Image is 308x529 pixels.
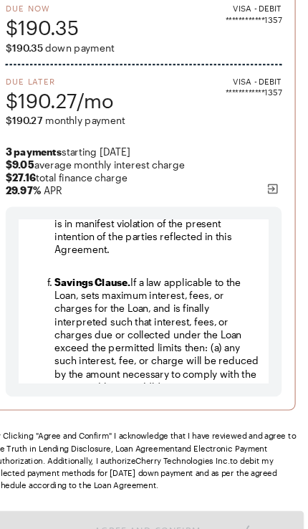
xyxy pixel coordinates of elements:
[17,391,291,444] div: By Clicking "Agree and Confirm" I acknowledge that I have reviewed and agree to the Truth in Lend...
[29,16,94,26] span: Due Now
[17,462,291,495] button: Agree and Confirm
[72,255,251,439] li: If a law applicable to the Loan, sets maximum interest, fees, or charges for the Loan, and is fin...
[29,153,54,163] strong: $9.05
[228,80,271,90] span: VISA - DEBIT
[29,49,271,61] span: down payment
[29,26,94,49] span: $190.35
[29,152,271,163] span: average monthly interest charge
[29,175,271,186] span: APR
[29,164,56,174] strong: $27.16
[29,90,125,113] span: $190.27/mo
[29,80,125,90] span: Due Later
[29,176,60,186] b: 29.97 %
[29,140,271,152] span: starting [DATE]
[72,256,139,266] strong: Savings Clause.
[258,173,269,185] img: svg%3e
[17,502,291,528] button: Have Questions?
[228,16,271,26] span: VISA - DEBIT
[29,141,79,151] strong: 3 payments
[29,163,271,175] span: total finance charge
[29,113,271,125] span: monthly payment
[29,114,62,124] span: $190.27
[29,50,62,60] span: $190.35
